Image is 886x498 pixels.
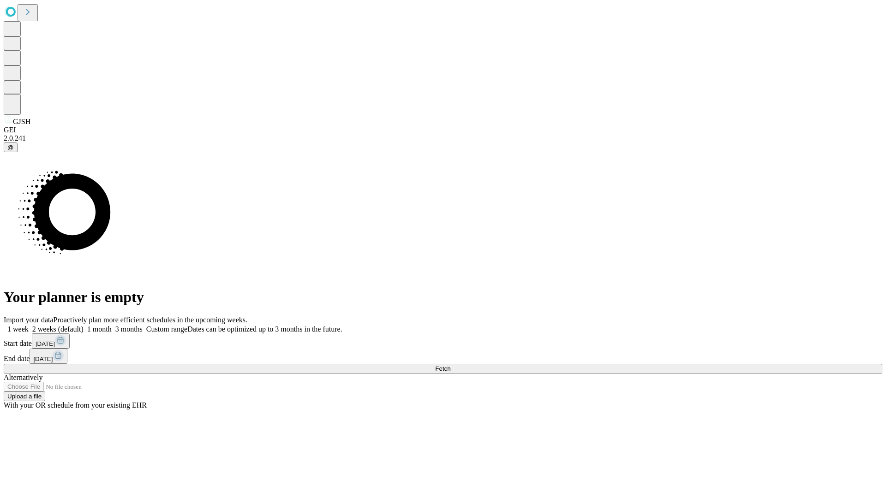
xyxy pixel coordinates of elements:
button: [DATE] [30,349,67,364]
span: Alternatively [4,373,42,381]
span: Custom range [146,325,187,333]
span: @ [7,144,14,151]
span: GJSH [13,118,30,125]
button: Upload a file [4,391,45,401]
span: 2 weeks (default) [32,325,84,333]
button: Fetch [4,364,882,373]
h1: Your planner is empty [4,289,882,306]
div: GEI [4,126,882,134]
span: Import your data [4,316,54,324]
div: Start date [4,333,882,349]
div: End date [4,349,882,364]
span: [DATE] [36,340,55,347]
button: @ [4,142,18,152]
span: 1 month [87,325,112,333]
span: 1 week [7,325,29,333]
span: With your OR schedule from your existing EHR [4,401,147,409]
span: 3 months [115,325,143,333]
span: [DATE] [33,356,53,362]
div: 2.0.241 [4,134,882,142]
span: Fetch [435,365,450,372]
span: Dates can be optimized up to 3 months in the future. [187,325,342,333]
span: Proactively plan more efficient schedules in the upcoming weeks. [54,316,247,324]
button: [DATE] [32,333,70,349]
